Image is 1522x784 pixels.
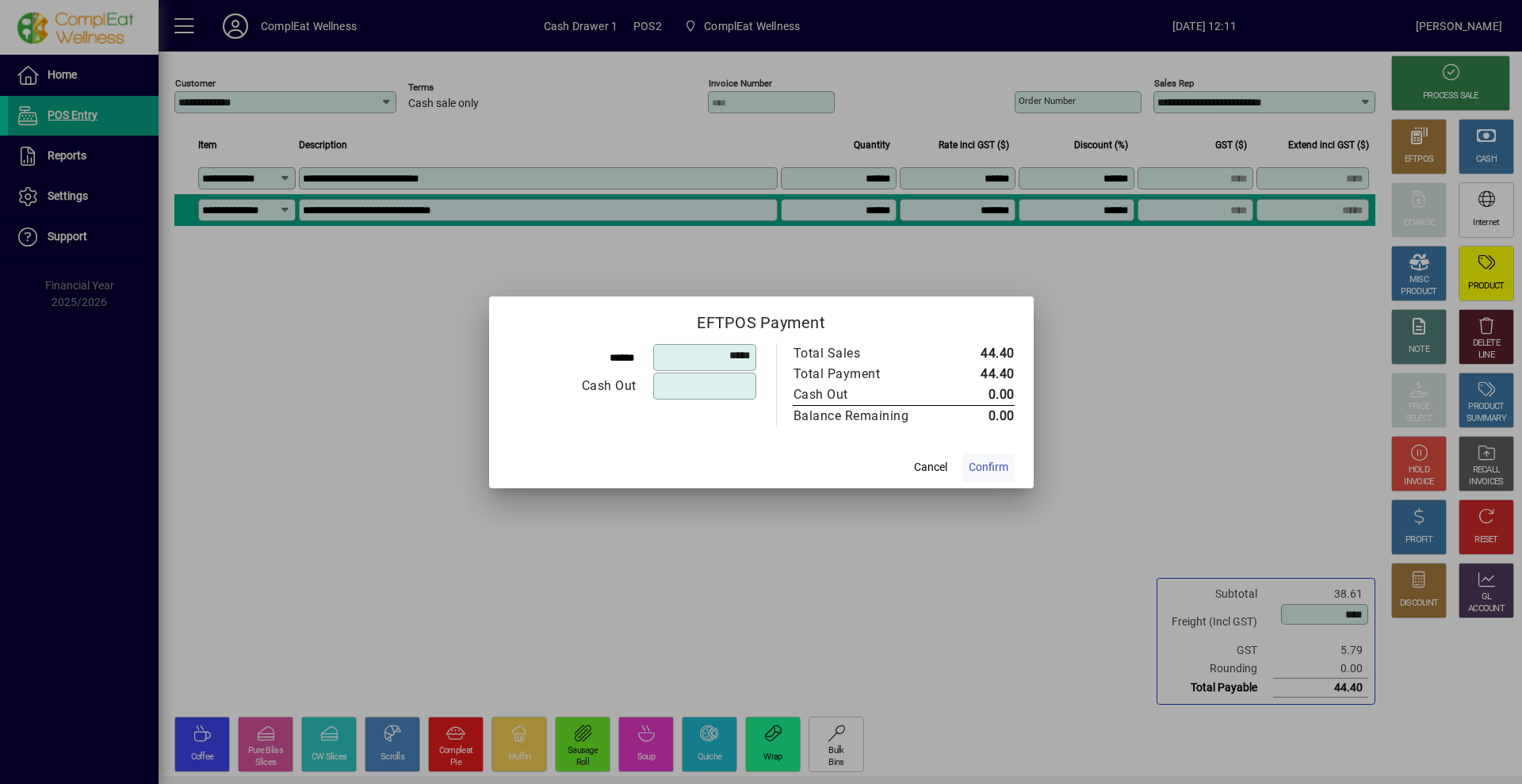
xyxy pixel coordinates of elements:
div: Cash Out [794,385,927,404]
span: Cancel [914,459,947,476]
td: Total Payment [793,364,943,384]
td: 44.40 [943,343,1015,364]
button: Confirm [962,453,1015,482]
h2: EFTPOS Payment [489,296,1034,342]
td: Total Sales [793,343,943,364]
div: Balance Remaining [794,407,927,426]
span: Confirm [969,459,1008,476]
td: 0.00 [943,384,1015,406]
td: 44.40 [943,364,1015,384]
div: Cash Out [509,377,637,396]
button: Cancel [905,453,956,482]
td: 0.00 [943,405,1015,426]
